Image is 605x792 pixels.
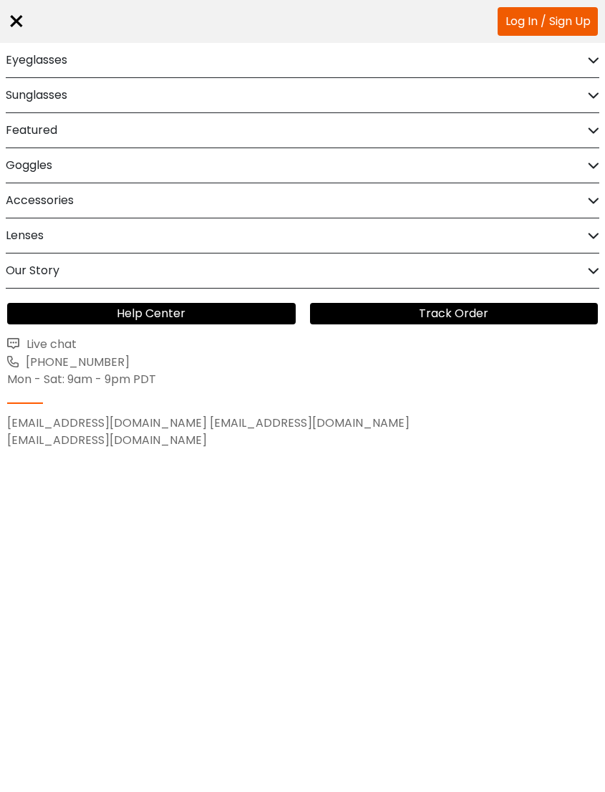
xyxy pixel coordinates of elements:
a: Help Center [7,303,296,324]
span: [PHONE_NUMBER] [21,354,130,370]
a: [EMAIL_ADDRESS][DOMAIN_NAME] [7,432,207,449]
a: Track Order [310,303,599,324]
h2: Our Story [6,253,59,288]
a: [EMAIL_ADDRESS][DOMAIN_NAME] [210,415,410,432]
h2: Accessories [6,183,74,218]
h2: Lenses [6,218,44,253]
h2: Eyeglasses [6,43,67,77]
a: [EMAIL_ADDRESS][DOMAIN_NAME] [7,415,207,432]
a: [PHONE_NUMBER] [7,353,598,371]
span: Live chat [22,336,77,352]
h2: Goggles [6,148,52,183]
div: Mon - Sat: 9am - 9pm PDT [7,371,598,388]
a: Log In / Sign Up [498,7,598,36]
h2: Sunglasses [6,78,67,112]
h2: Featured [6,113,57,148]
